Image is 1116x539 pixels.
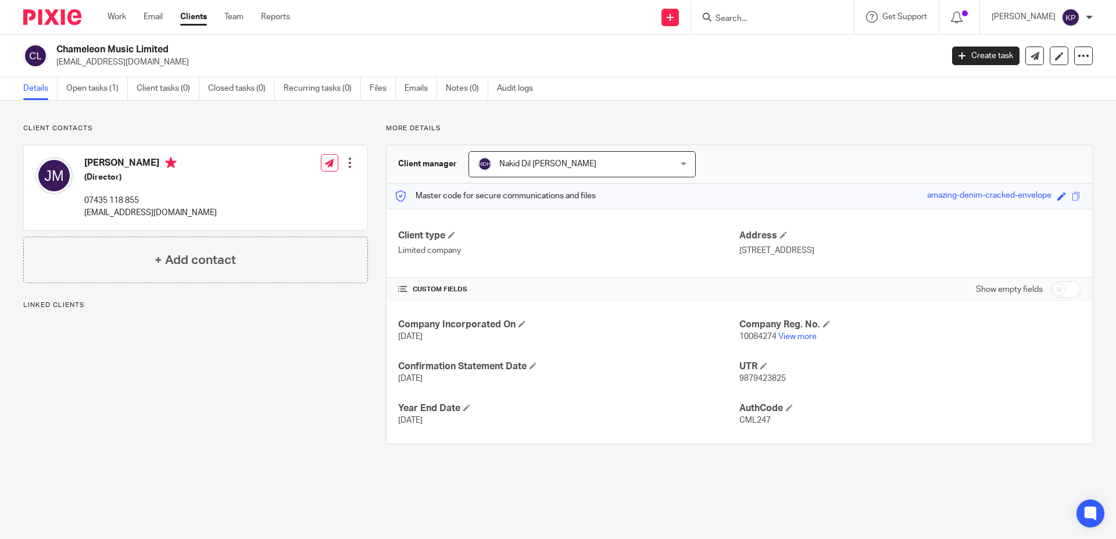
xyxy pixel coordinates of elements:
[35,157,73,194] img: svg%3E
[23,124,368,133] p: Client contacts
[992,11,1056,23] p: [PERSON_NAME]
[398,402,739,415] h4: Year End Date
[180,11,207,23] a: Clients
[976,284,1043,295] label: Show empty fields
[714,14,819,24] input: Search
[284,77,361,100] a: Recurring tasks (0)
[499,160,596,168] span: Nakid Dil [PERSON_NAME]
[398,333,423,341] span: [DATE]
[927,190,1051,203] div: amazing-denim-cracked-envelope
[478,157,492,171] img: svg%3E
[398,158,457,170] h3: Client manager
[778,333,817,341] a: View more
[23,77,58,100] a: Details
[137,77,199,100] a: Client tasks (0)
[23,44,48,68] img: svg%3E
[56,44,759,56] h2: Chameleon Music Limited
[23,301,368,310] p: Linked clients
[739,245,1081,256] p: [STREET_ADDRESS]
[224,11,244,23] a: Team
[261,11,290,23] a: Reports
[66,77,128,100] a: Open tasks (1)
[208,77,275,100] a: Closed tasks (0)
[155,251,236,269] h4: + Add contact
[56,56,935,68] p: [EMAIL_ADDRESS][DOMAIN_NAME]
[398,374,423,383] span: [DATE]
[882,13,927,21] span: Get Support
[739,416,771,424] span: CML247
[398,319,739,331] h4: Company Incorporated On
[497,77,542,100] a: Audit logs
[165,157,177,169] i: Primary
[84,195,217,206] p: 07435 118 855
[84,157,217,172] h4: [PERSON_NAME]
[398,360,739,373] h4: Confirmation Statement Date
[84,172,217,183] h5: (Director)
[398,245,739,256] p: Limited company
[144,11,163,23] a: Email
[386,124,1093,133] p: More details
[739,374,786,383] span: 9879423825
[108,11,126,23] a: Work
[395,190,596,202] p: Master code for secure communications and files
[23,9,81,25] img: Pixie
[84,207,217,219] p: [EMAIL_ADDRESS][DOMAIN_NAME]
[739,333,777,341] span: 10084274
[398,416,423,424] span: [DATE]
[405,77,437,100] a: Emails
[370,77,396,100] a: Files
[398,230,739,242] h4: Client type
[739,319,1081,331] h4: Company Reg. No.
[739,230,1081,242] h4: Address
[446,77,488,100] a: Notes (0)
[739,402,1081,415] h4: AuthCode
[398,285,739,294] h4: CUSTOM FIELDS
[739,360,1081,373] h4: UTR
[952,47,1020,65] a: Create task
[1061,8,1080,27] img: svg%3E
